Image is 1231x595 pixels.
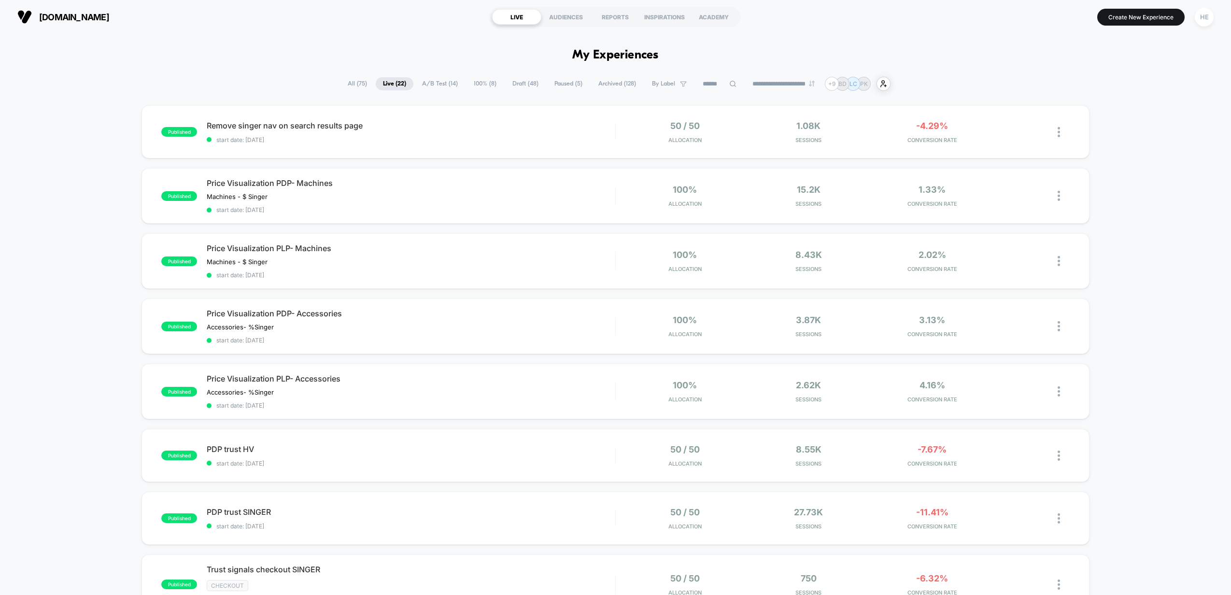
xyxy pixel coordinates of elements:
span: published [161,387,197,397]
span: 100% ( 8 ) [467,77,504,90]
span: published [161,451,197,460]
span: CONVERSION RATE [873,460,991,467]
span: published [161,322,197,331]
span: Sessions [749,396,868,403]
img: close [1058,321,1060,331]
div: + 9 [825,77,839,91]
img: close [1058,256,1060,266]
button: [DOMAIN_NAME] [14,9,112,25]
img: end [809,81,815,86]
span: 8.43k [795,250,822,260]
span: PDP trust SINGER [207,507,615,517]
span: Machines - $ Singer [207,258,268,266]
img: close [1058,191,1060,201]
span: CONVERSION RATE [873,137,991,143]
span: Allocation [668,331,702,338]
span: [DOMAIN_NAME] [39,12,109,22]
span: Allocation [668,523,702,530]
span: 15.2k [797,184,821,195]
span: 100% [673,250,697,260]
span: Draft ( 48 ) [505,77,546,90]
div: REPORTS [591,9,640,25]
span: start date: [DATE] [207,206,615,213]
p: LC [849,80,857,87]
span: All ( 75 ) [340,77,374,90]
span: published [161,513,197,523]
span: 100% [673,315,697,325]
span: Sessions [749,266,868,272]
span: Remove singer nav on search results page [207,121,615,130]
span: A/B Test ( 14 ) [415,77,465,90]
span: PDP trust HV [207,444,615,454]
div: ACADEMY [689,9,738,25]
span: Sessions [749,523,868,530]
span: 50 / 50 [670,121,700,131]
span: -11.41% [916,507,948,517]
span: Live ( 22 ) [376,77,413,90]
span: 100% [673,380,697,390]
span: Paused ( 5 ) [547,77,590,90]
span: CONVERSION RATE [873,200,991,207]
span: start date: [DATE] [207,402,615,409]
span: start date: [DATE] [207,136,615,143]
span: published [161,580,197,589]
span: start date: [DATE] [207,523,615,530]
span: published [161,191,197,201]
span: CONVERSION RATE [873,396,991,403]
img: close [1058,513,1060,524]
button: HE [1192,7,1217,27]
img: Visually logo [17,10,32,24]
span: -6.32% [916,573,948,583]
span: start date: [DATE] [207,460,615,467]
span: Archived ( 128 ) [591,77,643,90]
h1: My Experiences [572,48,659,62]
span: start date: [DATE] [207,337,615,344]
span: checkout [207,580,248,591]
span: Sessions [749,460,868,467]
span: Allocation [668,396,702,403]
span: published [161,256,197,266]
span: -7.67% [918,444,947,454]
span: Price Visualization PLP- Accessories [207,374,615,383]
span: Accessories- %Singer [207,388,274,396]
span: 3.13% [919,315,945,325]
p: BD [838,80,847,87]
img: close [1058,451,1060,461]
span: 8.55k [796,444,821,454]
span: Sessions [749,200,868,207]
img: close [1058,386,1060,397]
span: Accessories- %Singer [207,323,274,331]
div: INSPIRATIONS [640,9,689,25]
button: Create New Experience [1097,9,1185,26]
span: Allocation [668,137,702,143]
span: 750 [801,573,817,583]
span: Allocation [668,460,702,467]
span: 100% [673,184,697,195]
span: Allocation [668,200,702,207]
span: Allocation [668,266,702,272]
span: Price Visualization PLP- Machines [207,243,615,253]
div: LIVE [492,9,541,25]
span: CONVERSION RATE [873,331,991,338]
span: 27.73k [794,507,823,517]
span: CONVERSION RATE [873,266,991,272]
span: 1.08k [796,121,821,131]
span: Sessions [749,331,868,338]
span: Machines - $ Singer [207,193,268,200]
span: 4.16% [920,380,945,390]
span: Price Visualization PDP- Accessories [207,309,615,318]
span: Trust signals checkout SINGER [207,565,615,574]
span: 2.02% [919,250,946,260]
p: PK [860,80,868,87]
span: CONVERSION RATE [873,523,991,530]
span: By Label [652,80,675,87]
span: -4.29% [916,121,948,131]
span: published [161,127,197,137]
span: 50 / 50 [670,573,700,583]
span: 3.87k [796,315,821,325]
span: 1.33% [919,184,946,195]
span: start date: [DATE] [207,271,615,279]
span: 50 / 50 [670,507,700,517]
img: close [1058,580,1060,590]
span: 50 / 50 [670,444,700,454]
